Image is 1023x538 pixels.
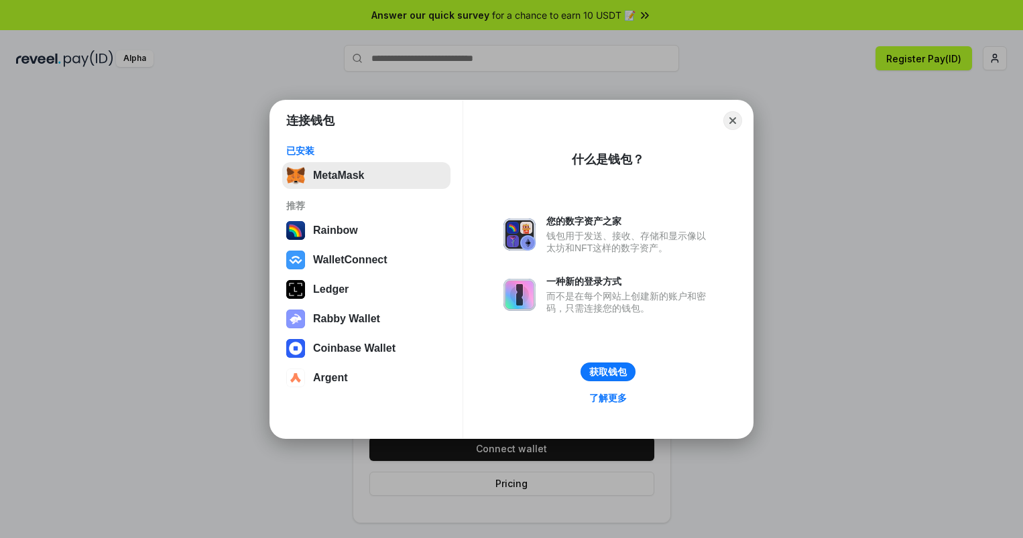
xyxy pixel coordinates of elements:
div: Argent [313,372,348,384]
button: Ledger [282,276,450,303]
div: MetaMask [313,170,364,182]
div: 而不是在每个网站上创建新的账户和密码，只需连接您的钱包。 [546,290,713,314]
div: 推荐 [286,200,446,212]
button: WalletConnect [282,247,450,273]
img: svg+xml,%3Csvg%20xmlns%3D%22http%3A%2F%2Fwww.w3.org%2F2000%2Fsvg%22%20fill%3D%22none%22%20viewBox... [286,310,305,328]
button: MetaMask [282,162,450,189]
div: Rainbow [313,224,358,237]
button: Coinbase Wallet [282,335,450,362]
div: Ledger [313,283,349,295]
a: 了解更多 [581,389,635,407]
div: 已安装 [286,145,446,157]
h1: 连接钱包 [286,113,335,129]
img: svg+xml,%3Csvg%20width%3D%22120%22%20height%3D%22120%22%20viewBox%3D%220%200%20120%20120%22%20fil... [286,221,305,240]
div: 一种新的登录方式 [546,275,713,287]
div: Coinbase Wallet [313,342,396,354]
img: svg+xml,%3Csvg%20xmlns%3D%22http%3A%2F%2Fwww.w3.org%2F2000%2Fsvg%22%20fill%3D%22none%22%20viewBox... [503,279,536,311]
div: 钱包用于发送、接收、存储和显示像以太坊和NFT这样的数字资产。 [546,230,713,254]
button: Argent [282,364,450,391]
button: Rainbow [282,217,450,244]
button: Rabby Wallet [282,306,450,332]
img: svg+xml,%3Csvg%20width%3D%2228%22%20height%3D%2228%22%20viewBox%3D%220%200%2028%2028%22%20fill%3D... [286,368,305,387]
img: svg+xml,%3Csvg%20width%3D%2228%22%20height%3D%2228%22%20viewBox%3D%220%200%2028%2028%22%20fill%3D... [286,339,305,358]
div: 了解更多 [589,392,627,404]
img: svg+xml,%3Csvg%20xmlns%3D%22http%3A%2F%2Fwww.w3.org%2F2000%2Fsvg%22%20fill%3D%22none%22%20viewBox... [503,218,536,251]
img: svg+xml,%3Csvg%20fill%3D%22none%22%20height%3D%2233%22%20viewBox%3D%220%200%2035%2033%22%20width%... [286,166,305,185]
div: WalletConnect [313,254,387,266]
img: svg+xml,%3Csvg%20xmlns%3D%22http%3A%2F%2Fwww.w3.org%2F2000%2Fsvg%22%20width%3D%2228%22%20height%3... [286,280,305,299]
div: 您的数字资产之家 [546,215,713,227]
button: Close [723,111,742,130]
img: svg+xml,%3Csvg%20width%3D%2228%22%20height%3D%2228%22%20viewBox%3D%220%200%2028%2028%22%20fill%3D... [286,251,305,269]
div: 获取钱包 [589,366,627,378]
div: Rabby Wallet [313,313,380,325]
div: 什么是钱包？ [572,151,644,167]
button: 获取钱包 [581,362,636,381]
